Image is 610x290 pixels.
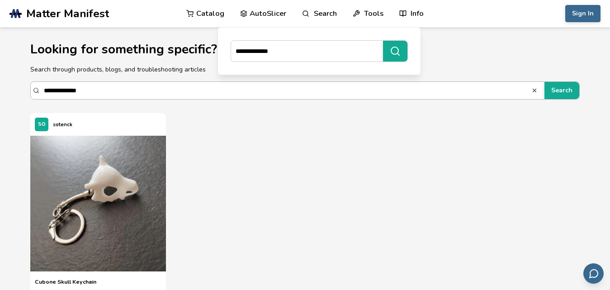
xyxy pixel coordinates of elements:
[544,82,579,99] button: Search
[30,65,579,74] p: Search through products, blogs, and troubleshooting articles
[30,43,579,57] h1: Looking for something specific?
[53,120,72,129] p: sotenck
[565,5,601,22] button: Sign In
[38,122,46,128] span: SO
[26,7,109,20] span: Matter Manifest
[583,263,604,284] button: Send feedback via email
[531,87,540,94] button: Search
[44,82,531,99] input: Search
